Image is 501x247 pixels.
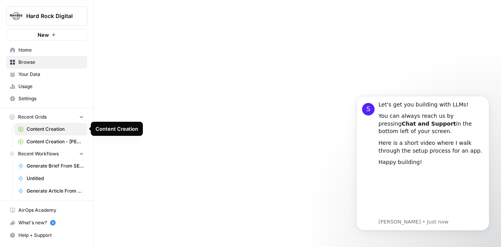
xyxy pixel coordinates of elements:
[6,80,87,93] a: Usage
[6,6,87,26] button: Workspace: Hard Rock Digital
[6,44,87,56] a: Home
[18,47,84,54] span: Home
[6,56,87,69] a: Browse
[38,31,49,39] span: New
[27,188,84,195] span: Generate Article From Outline
[6,229,87,242] button: Help + Support
[26,12,74,20] span: Hard Rock Digital
[27,126,84,133] span: Content Creation
[50,220,56,225] a: 5
[6,111,87,123] button: Recent Grids
[6,68,87,81] a: Your Data
[27,162,84,169] span: Generate Brief From SERP
[18,207,84,214] span: AirOps Academy
[34,134,139,141] p: Message from Steven, sent Just now
[14,160,87,172] a: Generate Brief From SERP
[14,185,87,197] a: Generate Article From Outline
[27,138,84,145] span: Content Creation - [PERSON_NAME]
[6,148,87,160] button: Recent Workflows
[14,123,87,135] a: Content Creation
[18,59,84,66] span: Browse
[18,150,59,157] span: Recent Workflows
[18,95,84,102] span: Settings
[9,9,23,23] img: Hard Rock Digital Logo
[18,71,84,78] span: Your Data
[6,92,87,105] a: Settings
[344,84,501,243] iframe: Intercom notifications message
[6,204,87,216] a: AirOps Academy
[14,135,87,148] a: Content Creation - [PERSON_NAME]
[6,29,87,41] button: New
[14,172,87,185] a: Untitled
[18,232,84,239] span: Help + Support
[7,217,87,229] div: What's new?
[18,114,47,121] span: Recent Grids
[27,175,84,182] span: Untitled
[6,216,87,229] button: What's new? 5
[52,221,54,225] text: 5
[34,86,139,133] iframe: youtube
[18,83,84,90] span: Usage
